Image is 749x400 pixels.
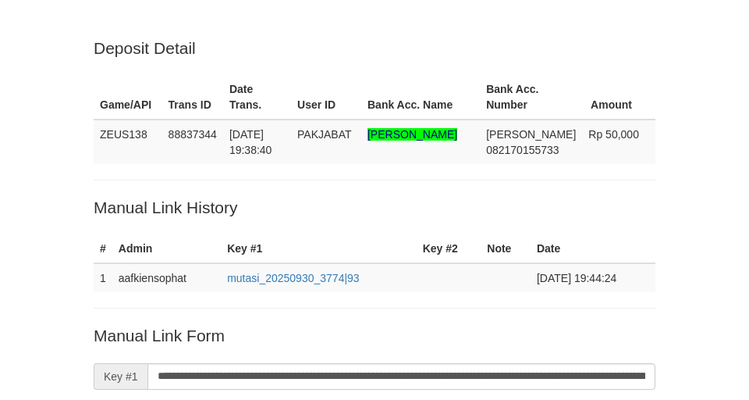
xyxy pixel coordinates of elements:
[94,324,655,347] p: Manual Link Form
[531,263,655,292] td: [DATE] 19:44:24
[367,128,457,141] span: Nama rekening >18 huruf, harap diedit
[162,75,223,120] th: Trans ID
[291,75,361,120] th: User ID
[361,75,480,120] th: Bank Acc. Name
[486,128,576,141] span: [PERSON_NAME]
[112,234,221,263] th: Admin
[221,234,417,263] th: Key #1
[94,263,112,292] td: 1
[162,120,223,164] td: 88837344
[480,75,582,120] th: Bank Acc. Number
[582,75,655,120] th: Amount
[94,120,162,164] td: ZEUS138
[486,144,559,156] span: Copy 082170155733 to clipboard
[94,363,147,390] span: Key #1
[94,75,162,120] th: Game/API
[297,128,352,141] span: PAKJABAT
[94,196,655,219] p: Manual Link History
[229,128,272,156] span: [DATE] 19:38:40
[94,234,112,263] th: #
[223,75,291,120] th: Date Trans.
[417,234,481,263] th: Key #2
[481,234,531,263] th: Note
[227,272,359,284] a: mutasi_20250930_3774|93
[531,234,655,263] th: Date
[588,128,639,141] span: Rp 50,000
[112,263,221,292] td: aafkiensophat
[94,37,655,59] p: Deposit Detail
